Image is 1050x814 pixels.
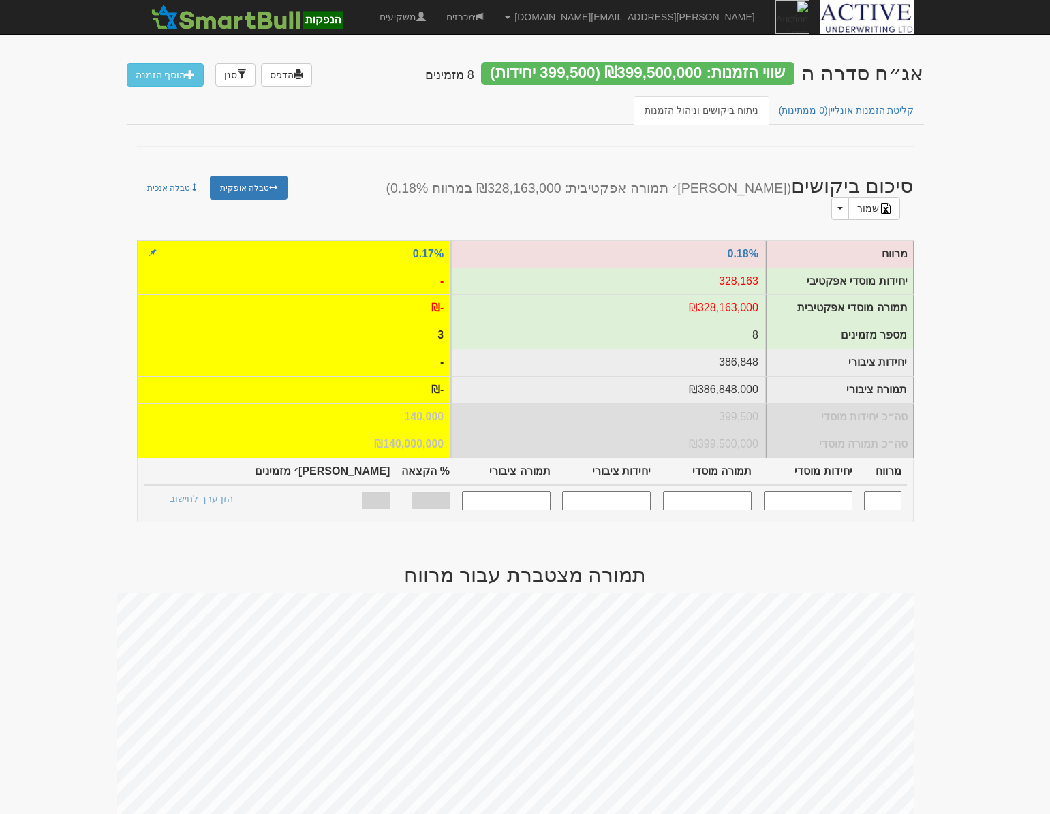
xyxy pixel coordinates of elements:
a: קליטת הזמנות אונליין(0 ממתינות) [768,96,925,125]
th: יחידות ציבורי [556,458,657,486]
td: תמורה ציבורי [451,376,766,403]
td: סה״כ תמורה [451,431,766,458]
td: תמורה מוסדי אפקטיבית [766,295,913,322]
th: תמורה מוסדי [656,458,757,486]
a: 0.18% [728,248,758,260]
a: טבלה אנכית [137,176,209,200]
th: תמורה ציבורי [455,458,556,486]
a: טבלה אופקית [210,176,288,200]
td: מספר מזמינים [137,322,452,349]
td: מספר מזמינים [766,322,913,349]
td: יחידות מוסדי אפקטיבי [766,268,913,295]
td: תמורה ציבורי [137,376,452,403]
td: תמורה ציבורי [766,377,913,404]
td: יחידות אפקטיבי [451,268,766,295]
td: יחידות אפקטיבי [137,268,452,295]
h2: תמורה מצטברת עבור מרווח [137,563,914,586]
td: יחידות ציבורי [137,349,452,376]
th: [PERSON_NAME]׳ מזמינים [247,458,395,486]
td: סה״כ תמורה [137,431,452,458]
th: % הקצאה [395,458,455,486]
td: מספר מזמינים [451,322,766,349]
a: ניתוח ביקושים וניהול הזמנות [634,96,769,125]
td: מרווח [766,240,913,268]
a: סנן [215,63,256,87]
a: שמור [848,197,900,220]
td: יחידות ציבורי [766,349,913,377]
td: סה״כ יחידות [451,403,766,431]
a: 0.17% [413,248,444,260]
td: סה״כ יחידות [137,403,452,431]
td: יחידות ציבורי [451,349,766,376]
th: מרווח [858,458,907,486]
th: יחידות מוסדי [757,458,858,486]
td: תמורה אפקטיבית [137,294,452,322]
img: SmartBull Logo [147,3,348,31]
a: הדפס [261,63,312,87]
h2: סיכום ביקושים [326,174,924,220]
h4: 8 מזמינים [425,69,474,82]
td: תמורה אפקטיבית [451,294,766,322]
div: ספיר פקדונות בעמ - אג״ח (סדרה ה) - הנפקה לציבור [801,62,924,84]
small: ([PERSON_NAME]׳ תמורה אפקטיבית: ₪328,163,000 במרווח 0.18%) [386,181,792,195]
td: סה״כ יחידות מוסדי [766,403,913,431]
td: סה״כ תמורה מוסדי [766,431,913,458]
span: (0 ממתינות) [779,105,828,116]
div: שווי הזמנות: ₪399,500,000 (399,500 יחידות) [481,62,794,85]
a: הוסף הזמנה [127,63,204,87]
img: excel-file-black.png [880,203,891,214]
